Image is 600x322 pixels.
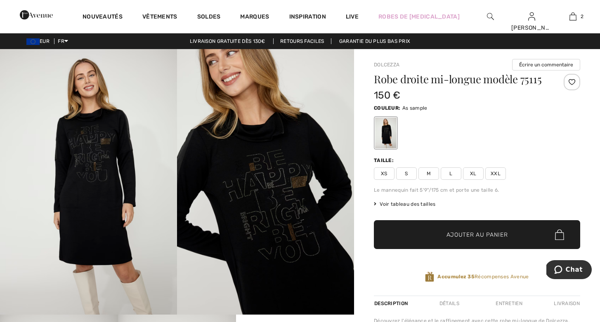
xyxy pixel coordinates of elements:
div: As sample [375,118,397,148]
span: Récompenses Avenue [437,273,529,280]
span: M [418,167,439,180]
iframe: Ouvre un widget dans lequel vous pouvez chatter avec l’un de nos agents [546,260,592,281]
img: Euro [26,38,40,45]
a: Dolcezza [374,62,399,68]
a: Vêtements [142,13,177,22]
a: Soldes [197,13,221,22]
span: Voir tableau des tailles [374,200,436,208]
strong: Accumulez 35 [437,274,475,280]
div: [PERSON_NAME] [511,24,552,32]
a: Retours faciles [273,38,331,44]
button: Écrire un commentaire [512,59,580,71]
span: EUR [26,38,53,44]
span: S [396,167,417,180]
div: Livraison [552,296,580,311]
button: Ajouter au panier [374,220,580,249]
span: 2 [581,13,583,20]
img: Récompenses Avenue [425,271,434,282]
span: Ajouter au panier [446,230,508,239]
a: Livraison gratuite dès 130€ [183,38,272,44]
div: Détails [432,296,466,311]
a: Live [346,12,359,21]
span: Inspiration [289,13,326,22]
a: Nouveautés [83,13,123,22]
img: Bag.svg [555,229,564,240]
a: Marques [240,13,269,22]
span: L [441,167,461,180]
div: Description [374,296,410,311]
span: 150 € [374,89,401,101]
img: recherche [487,12,494,21]
a: Garantie du plus bas prix [333,38,417,44]
span: XL [463,167,484,180]
a: Se connecter [528,12,535,20]
span: FR [58,38,68,44]
a: 2 [553,12,593,21]
span: XS [374,167,394,180]
img: Mes infos [528,12,535,21]
div: Entretien [489,296,529,311]
div: Taille: [374,157,395,164]
img: Robe Droite Mi-Longue mod&egrave;le 75115. 2 [177,49,354,315]
span: As sample [402,105,428,111]
span: Couleur: [374,105,400,111]
img: 1ère Avenue [20,7,53,23]
div: Le mannequin fait 5'9"/175 cm et porte une taille 6. [374,186,580,194]
a: Robes de [MEDICAL_DATA] [378,12,460,21]
img: Mon panier [569,12,576,21]
span: XXL [485,167,506,180]
h1: Robe droite mi-longue modèle 75115 [374,74,546,85]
